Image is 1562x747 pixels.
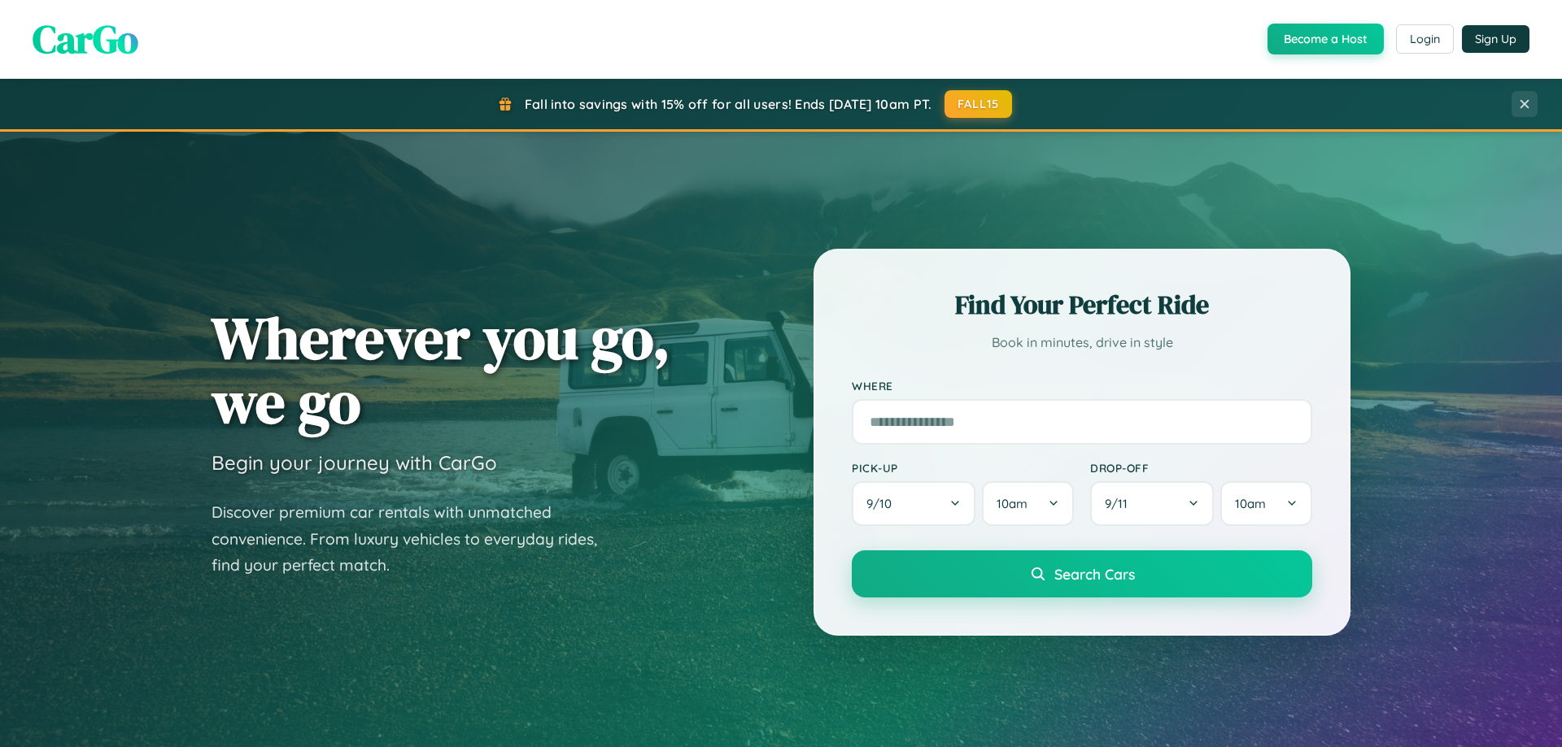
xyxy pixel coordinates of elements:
[1462,25,1529,53] button: Sign Up
[852,461,1074,475] label: Pick-up
[1220,481,1312,526] button: 10am
[852,550,1312,597] button: Search Cars
[212,306,670,434] h1: Wherever you go, we go
[852,481,975,526] button: 9/10
[997,496,1028,511] span: 10am
[1267,24,1384,54] button: Become a Host
[852,331,1312,354] p: Book in minutes, drive in style
[945,90,1013,118] button: FALL15
[1054,565,1135,583] span: Search Cars
[33,12,138,66] span: CarGo
[525,96,932,112] span: Fall into savings with 15% off for all users! Ends [DATE] 10am PT.
[1090,461,1312,475] label: Drop-off
[852,379,1312,393] label: Where
[982,481,1074,526] button: 10am
[1090,481,1214,526] button: 9/11
[212,499,618,579] p: Discover premium car rentals with unmatched convenience. From luxury vehicles to everyday rides, ...
[1396,24,1454,54] button: Login
[1105,496,1136,511] span: 9 / 11
[1235,496,1266,511] span: 10am
[866,496,900,511] span: 9 / 10
[852,287,1312,323] h2: Find Your Perfect Ride
[212,450,497,475] h3: Begin your journey with CarGo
